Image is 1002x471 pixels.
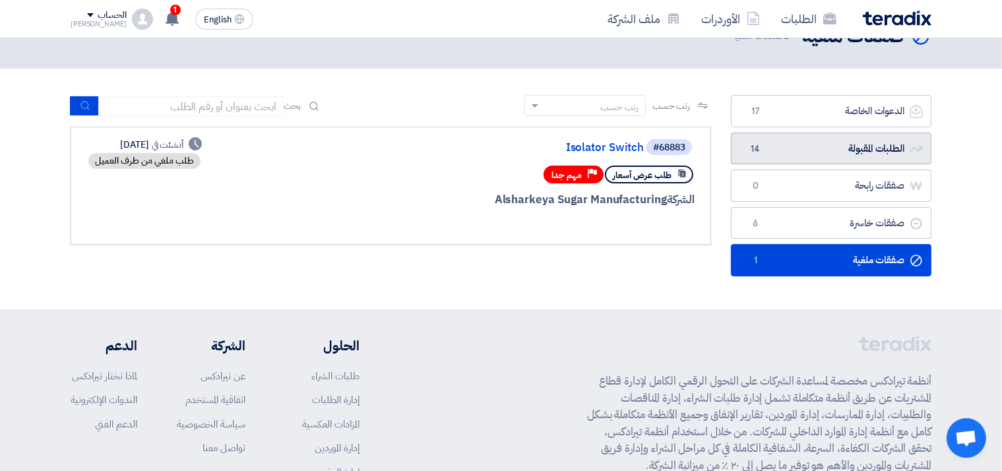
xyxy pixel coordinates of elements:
a: الدعم الفني [95,417,137,431]
a: Isolator Switch [380,142,644,154]
a: إدارة الموردين [315,441,360,455]
a: المزادات العكسية [302,417,360,431]
span: 1 [747,254,763,267]
a: تواصل معنا [203,441,245,455]
span: 14 [747,142,763,156]
a: الطلبات المقبولة14 [731,133,931,165]
li: الحلول [285,336,360,356]
h2: صفقات ملغية [802,24,904,49]
a: الطلبات [770,3,847,34]
span: 1 [170,5,181,15]
a: طلبات الشراء [311,369,360,383]
span: بحث [284,99,301,113]
div: #68883 [653,143,685,152]
a: سياسة الخصوصية [177,417,245,431]
a: اتفاقية المستخدم [185,392,245,407]
span: الشركة [667,191,695,208]
a: صفقات خاسرة6 [731,207,931,239]
div: الحساب [98,10,126,21]
span: أنشئت في [152,138,183,152]
a: الأوردرات [691,3,770,34]
img: profile_test.png [132,9,153,30]
img: Teradix logo [863,11,931,26]
div: طلب ملغي من طرف العميل [88,153,201,169]
button: English [195,9,253,30]
a: الندوات الإلكترونية [71,392,137,407]
div: Alsharkeya Sugar Manufacturing [377,191,695,208]
span: English [204,15,232,24]
span: طلب عرض أسعار [613,169,672,181]
a: Open chat [947,418,986,458]
span: 0 [747,179,763,193]
a: ملف الشركة [597,3,691,34]
a: إدارة الطلبات [312,392,360,407]
li: الشركة [177,336,245,356]
a: الدعوات الخاصة17 [731,95,931,127]
span: 17 [747,105,763,118]
a: عن تيرادكس [201,369,245,383]
input: ابحث بعنوان أو رقم الطلب [99,96,284,116]
a: لماذا تختار تيرادكس [72,369,137,383]
a: صفقات رابحة0 [731,170,931,202]
div: [PERSON_NAME] [71,20,127,28]
li: الدعم [71,336,137,356]
span: 6 [747,217,763,230]
div: [DATE] [120,138,202,152]
a: صفقات ملغية1 [731,244,931,276]
span: مهم جدا [551,169,582,181]
div: رتب حسب [600,100,639,114]
span: رتب حسب [652,99,690,113]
